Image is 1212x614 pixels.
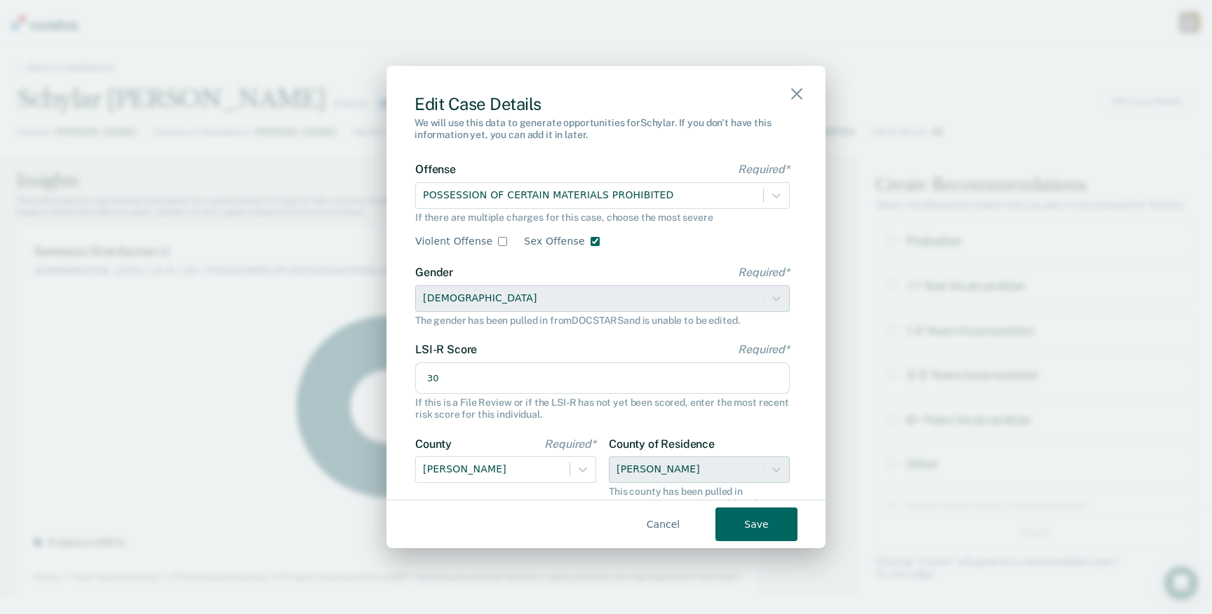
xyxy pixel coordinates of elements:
[415,314,790,326] div: The gender has been pulled in from DOCSTARS and is unable to be edited.
[415,211,790,223] div: If there are multiple charges for this case, choose the most severe
[524,234,584,249] label: Sex Offense
[738,343,790,356] span: Required*
[609,486,790,521] div: This county has been pulled in from DOCSTARS and is unable to be edited.
[738,266,790,279] span: Required*
[415,266,790,279] label: Gender
[544,437,596,451] span: Required*
[415,234,492,249] label: Violent Offense
[415,437,596,451] label: County
[738,163,790,176] span: Required*
[622,507,704,541] button: Cancel
[415,397,790,421] div: If this is a File Review or if the LSI-R has not yet been scored, enter the most recent risk scor...
[609,437,790,451] label: County of Residence
[415,163,790,176] label: Offense
[415,343,790,356] label: LSI-R Score
[715,507,797,541] button: Save
[415,117,797,141] div: We will use this data to generate opportunities for Schylar . If you don't have this information ...
[415,94,797,114] div: Edit Case Details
